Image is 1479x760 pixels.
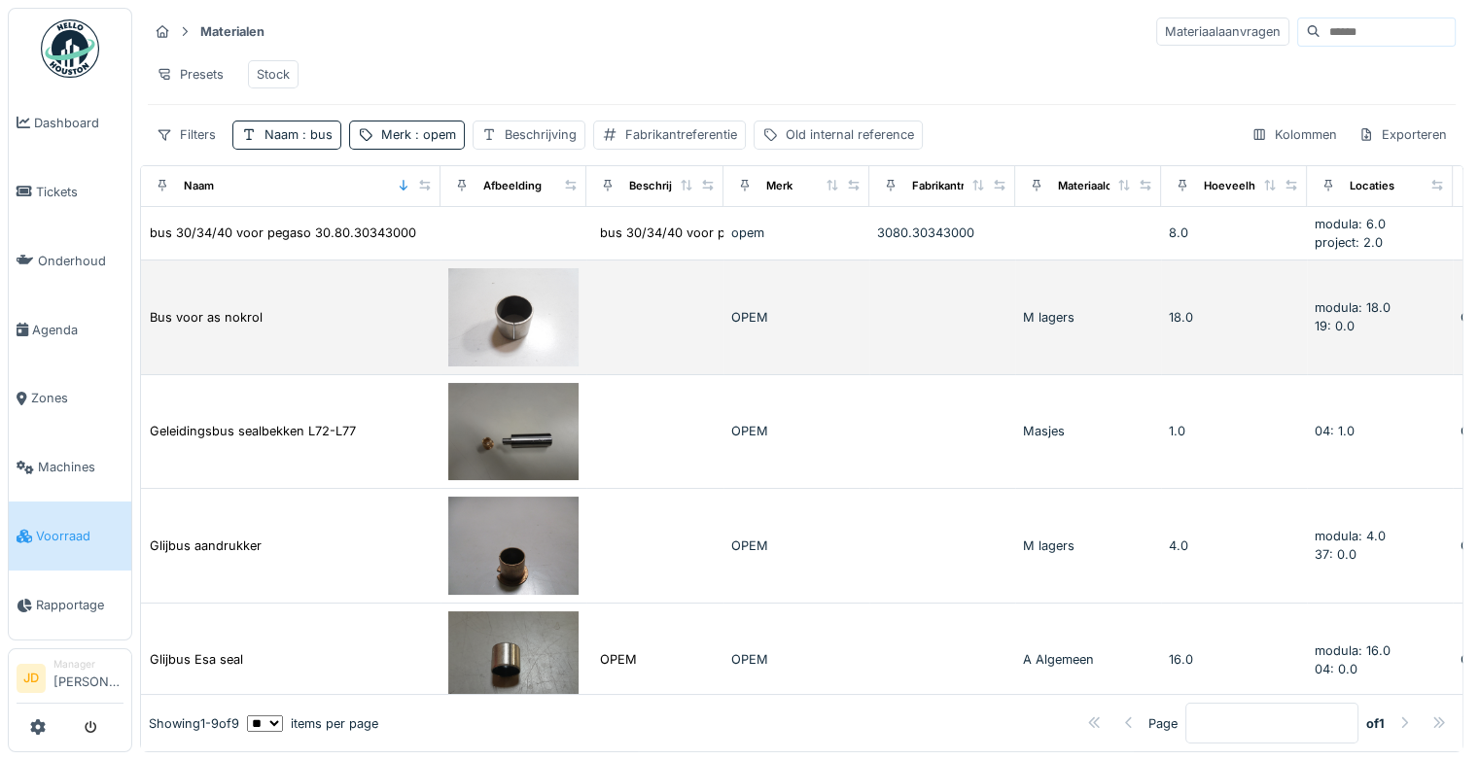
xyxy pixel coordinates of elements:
[731,308,862,327] div: OPEM
[1204,178,1272,194] div: Hoeveelheid
[299,127,333,142] span: : bus
[1350,121,1456,149] div: Exporteren
[148,60,232,88] div: Presets
[150,422,356,440] div: Geleidingsbus sealbekken L72-L77
[150,224,416,242] div: bus 30/34/40 voor pegaso 30.80.30343000
[150,536,262,555] div: Glijbus aandrukker
[1315,235,1383,250] span: project: 2.0
[1315,662,1357,676] span: 04: 0.0
[41,19,99,78] img: Badge_color-CXgf-gQk.svg
[1243,121,1346,149] div: Kolommen
[53,657,123,699] li: [PERSON_NAME]
[600,650,637,669] div: OPEM
[731,224,862,242] div: opem
[766,178,792,194] div: Merk
[1023,650,1153,669] div: A Algemeen
[448,611,579,709] img: Glijbus Esa seal
[731,650,862,669] div: OPEM
[9,157,131,226] a: Tickets
[1315,319,1355,333] span: 19: 0.0
[1350,178,1394,194] div: Locaties
[1315,547,1356,562] span: 37: 0.0
[1315,300,1391,315] span: modula: 18.0
[9,364,131,433] a: Zones
[257,65,290,84] div: Stock
[34,114,123,132] span: Dashboard
[32,321,123,339] span: Agenda
[150,650,243,669] div: Glijbus Esa seal
[193,22,272,41] strong: Materialen
[9,295,131,364] a: Agenda
[786,125,914,144] div: Old internal reference
[448,268,579,366] img: Bus voor as nokrol
[1315,424,1355,438] span: 04: 1.0
[148,121,225,149] div: Filters
[731,536,862,555] div: OPEM
[448,497,579,595] img: Glijbus aandrukker
[1366,714,1385,733] strong: of 1
[1315,643,1391,658] span: modula: 16.0
[1058,178,1156,194] div: Materiaalcategorie
[184,178,214,194] div: Naam
[1156,17,1289,46] div: Materiaalaanvragen
[17,664,46,693] li: JD
[1169,422,1299,440] div: 1.0
[53,657,123,672] div: Manager
[264,125,333,144] div: Naam
[1169,308,1299,327] div: 18.0
[1169,650,1299,669] div: 16.0
[1023,422,1153,440] div: Masjes
[38,252,123,270] span: Onderhoud
[877,224,1007,242] div: 3080.30343000
[150,308,263,327] div: Bus voor as nokrol
[731,422,862,440] div: OPEM
[1023,308,1153,327] div: M lagers
[1023,536,1153,555] div: M lagers
[625,125,737,144] div: Fabrikantreferentie
[38,458,123,476] span: Machines
[1148,714,1178,733] div: Page
[17,657,123,704] a: JD Manager[PERSON_NAME]
[912,178,1013,194] div: Fabrikantreferentie
[1315,217,1386,231] span: modula: 6.0
[483,178,542,194] div: Afbeelding
[448,383,579,481] img: Geleidingsbus sealbekken L72-L77
[31,389,123,407] span: Zones
[505,125,577,144] div: Beschrijving
[9,570,131,639] a: Rapportage
[9,88,131,157] a: Dashboard
[1169,536,1299,555] div: 4.0
[247,714,378,733] div: items per page
[600,224,898,242] div: bus 30/34/40 voor pegaso boccola DU: 30/34/30
[381,125,456,144] div: Merk
[9,226,131,295] a: Onderhoud
[149,714,239,733] div: Showing 1 - 9 of 9
[36,183,123,201] span: Tickets
[411,127,456,142] span: : opem
[9,433,131,502] a: Machines
[629,178,695,194] div: Beschrijving
[36,596,123,614] span: Rapportage
[36,527,123,545] span: Voorraad
[1169,224,1299,242] div: 8.0
[1315,529,1386,543] span: modula: 4.0
[9,501,131,570] a: Voorraad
